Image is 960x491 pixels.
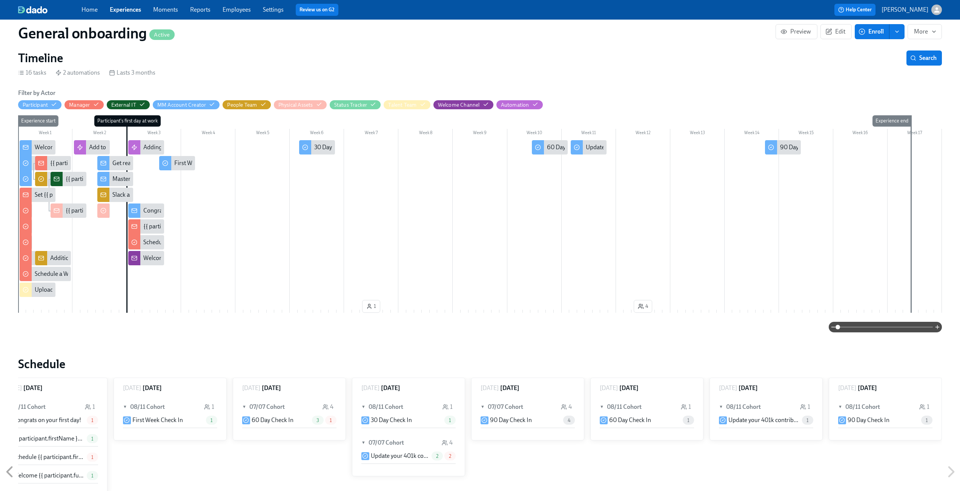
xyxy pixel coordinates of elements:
[235,129,290,139] div: Week 5
[109,69,155,77] div: Lasts 3 months
[725,129,779,139] div: Week 14
[299,140,335,154] div: 30 Day Check In
[157,101,206,109] div: Hide MM Account Creator
[112,175,240,183] div: Mastermind account for {{ participant.fullName }}
[227,101,257,109] div: Hide People Team
[802,418,813,423] span: 1
[20,188,55,202] div: Set {{ participant.fullName }} up for success!
[153,6,178,13] a: Moments
[488,403,523,411] h6: 07/07 Cohort
[128,203,164,218] div: Congrats on your first day!
[855,24,889,39] button: Enroll
[432,453,443,459] span: 2
[132,416,183,424] p: First Week Check In
[18,6,81,14] a: dado
[444,418,456,423] span: 1
[51,203,86,218] div: {{ participant.startDate | MM-DD-YYYY }} : {{ participant.fullName }} - Set Up Needs
[111,101,136,109] div: Hide External IT
[159,156,195,170] div: First Week Check In
[325,418,336,423] span: 1
[35,143,98,151] div: Welcome to Mastermind
[252,416,293,424] p: 60 Day Check In
[739,384,758,392] h6: [DATE]
[18,69,46,77] div: 16 tasks
[607,403,642,411] h6: 08/11 Cohort
[18,115,58,127] div: Experience start
[72,129,127,139] div: Week 2
[223,100,270,109] button: People Team
[334,101,367,109] div: Hide Status Tracker
[600,384,618,392] p: [DATE]
[206,418,217,423] span: 1
[888,129,942,139] div: Week 17
[481,403,486,411] span: ▼
[18,89,55,97] h6: Filter by Actor
[820,24,852,39] button: Edit
[719,384,737,392] p: [DATE]
[35,286,146,294] div: Upload {{ participant.fullName }}'s Resume
[143,254,235,262] div: Welcome {{ participant.fullName }}!
[388,101,416,109] div: Hide Talent Team
[800,403,810,411] div: 1
[110,6,141,13] a: Experiences
[616,129,670,139] div: Week 12
[314,143,355,151] div: 30 Day Check In
[384,100,430,109] button: Talent Team
[323,403,333,411] div: 4
[94,115,161,127] div: Participant's first day at work
[223,6,251,13] a: Employees
[143,384,162,392] h6: [DATE]
[845,403,880,411] h6: 08/11 Cohort
[381,384,400,392] h6: [DATE]
[18,356,942,372] h2: Schedule
[860,28,884,35] span: Enroll
[274,100,327,109] button: Physical Assets
[600,403,605,411] span: ▼
[130,403,165,411] h6: 08/11 Cohort
[174,159,225,167] div: First Week Check In
[23,384,43,392] h6: [DATE]
[369,403,403,411] h6: 08/11 Cohort
[882,6,928,14] p: [PERSON_NAME]
[149,32,174,38] span: Active
[532,140,568,154] div: 60 Day Check In
[371,452,429,460] p: Update your 401k contributions
[312,418,324,423] span: 3
[249,403,285,411] h6: 07/07 Cohort
[838,6,872,14] span: Help Center
[87,454,98,460] span: 1
[290,129,344,139] div: Week 6
[501,101,529,109] div: Hide Automation
[87,436,98,442] span: 1
[369,439,404,447] h6: 07/07 Cohort
[66,206,277,215] div: {{ participant.startDate | MM-DD-YYYY }} : {{ participant.fullName }} - Set Up Needs
[638,303,648,310] span: 4
[20,283,55,297] div: Upload {{ participant.fullName }}'s Resume
[55,69,100,77] div: 2 automations
[780,143,822,151] div: 90 Day Check In
[143,206,211,215] div: Congrats on your first day!
[89,143,147,151] div: Add to HR onboarding
[490,416,532,424] p: 90 Day Check In
[609,416,651,424] p: 60 Day Check In
[181,129,235,139] div: Week 4
[344,129,398,139] div: Week 7
[438,101,480,109] div: Hide Welcome Channel
[23,101,48,109] div: Hide Participant
[444,453,456,459] span: 2
[143,222,247,231] div: {{ participant.firstName }} starts [DATE]!
[18,50,63,66] h2: Timeline
[330,100,381,109] button: Status Tracker
[507,129,562,139] div: Week 10
[619,384,639,392] h6: [DATE]
[366,303,376,310] span: 1
[50,159,141,167] div: {{ participant.firstName }}'s Laptop
[634,300,652,313] button: 4
[481,384,499,392] p: [DATE]
[670,129,725,139] div: Week 13
[204,403,214,411] div: 1
[190,6,210,13] a: Reports
[87,418,98,423] span: 1
[889,24,905,39] button: enroll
